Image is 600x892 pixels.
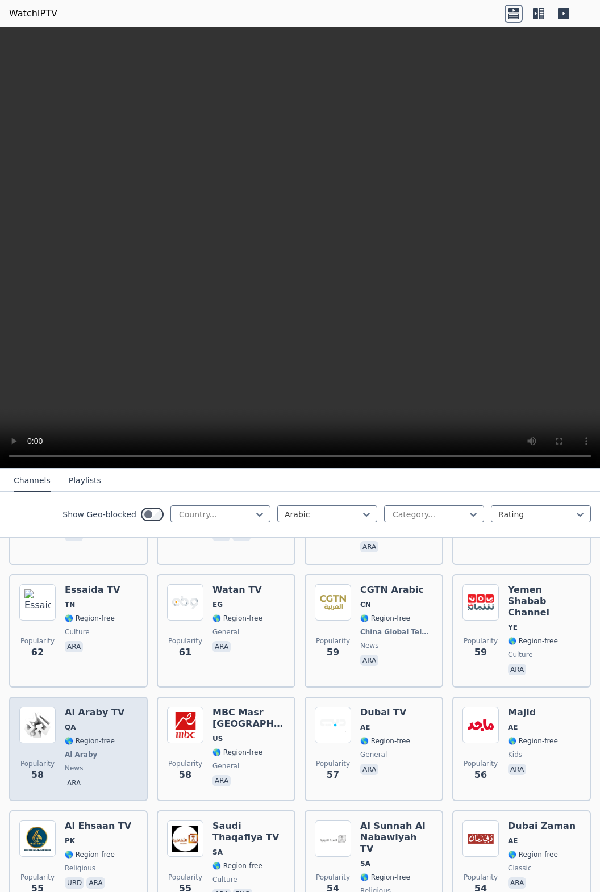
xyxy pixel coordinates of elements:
span: 61 [179,646,191,659]
span: 57 [327,768,339,782]
img: Saudi Thaqafiya TV [167,820,203,857]
p: ara [508,877,526,889]
span: culture [213,875,238,884]
span: 🌎 Region-free [508,636,558,646]
img: Yemen Shabab Channel [463,584,499,621]
span: 🌎 Region-free [213,614,262,623]
img: CGTN Arabic [315,584,351,621]
span: kids [508,750,522,759]
span: 🌎 Region-free [65,614,115,623]
h6: Al Ehsaan TV [65,820,131,832]
span: 59 [327,646,339,659]
img: Dubai Zaman [463,820,499,857]
span: Popularity [464,759,498,768]
span: 🌎 Region-free [65,736,115,746]
p: urd [65,877,84,889]
span: Popularity [316,636,350,646]
span: YE [508,623,518,632]
span: 🌎 Region-free [508,736,558,746]
span: QA [65,723,76,732]
p: ara [213,641,231,652]
span: US [213,734,223,743]
span: Popularity [168,636,202,646]
label: Show Geo-blocked [63,509,136,520]
span: news [360,641,378,650]
span: classic [508,864,532,873]
span: Popularity [168,873,202,882]
span: general [213,627,239,636]
h6: Al Araby TV [65,707,124,718]
span: 🌎 Region-free [508,850,558,859]
p: ara [508,764,526,775]
img: MBC Masr USA [167,707,203,743]
img: Majid [463,707,499,743]
span: 58 [179,768,191,782]
h6: Dubai Zaman [508,820,576,832]
h6: MBC Masr [GEOGRAPHIC_DATA] [213,707,285,730]
p: ara [360,655,378,666]
span: culture [508,650,533,659]
span: SA [213,848,223,857]
h6: Saudi Thaqafiya TV [213,820,285,843]
span: PK [65,836,75,845]
span: Popularity [20,636,55,646]
p: ara [65,777,83,789]
span: SA [360,859,370,868]
span: general [213,761,239,770]
span: TN [65,600,75,609]
h6: Dubai TV [360,707,410,718]
span: culture [65,627,90,636]
h6: Watan TV [213,584,262,596]
span: general [360,750,387,759]
button: Playlists [69,470,101,492]
span: Popularity [20,873,55,882]
span: Popularity [20,759,55,768]
h6: Yemen Shabab Channel [508,584,581,618]
span: China Global Television Network [360,627,431,636]
p: ara [213,775,231,786]
span: EG [213,600,223,609]
button: Channels [14,470,51,492]
span: Popularity [464,873,498,882]
span: 🌎 Region-free [213,861,262,870]
img: Dubai TV [315,707,351,743]
span: 58 [31,768,44,782]
span: 🌎 Region-free [213,748,262,757]
span: 🌎 Region-free [65,850,115,859]
span: Al Araby [65,750,97,759]
p: ara [360,764,378,775]
span: 59 [474,646,487,659]
span: Popularity [168,759,202,768]
span: 56 [474,768,487,782]
span: Popularity [316,759,350,768]
p: ara [360,541,378,552]
h6: Majid [508,707,558,718]
img: Al Ehsaan TV [19,820,56,857]
p: ara [508,664,526,675]
h6: CGTN Arabic [360,584,433,596]
span: Popularity [316,873,350,882]
img: Watan TV [167,584,203,621]
span: AE [508,836,518,845]
span: 🌎 Region-free [360,736,410,746]
h6: Essaida TV [65,584,120,596]
span: AE [360,723,370,732]
h6: Al Sunnah Al Nabawiyah TV [360,820,433,855]
span: 62 [31,646,44,659]
p: ara [65,641,83,652]
span: 🌎 Region-free [360,873,410,882]
span: news [65,764,83,773]
p: ara [86,877,105,889]
img: Essaida TV [19,584,56,621]
img: Al Araby TV [19,707,56,743]
a: WatchIPTV [9,7,57,20]
img: Al Sunnah Al Nabawiyah TV [315,820,351,857]
span: 🌎 Region-free [360,614,410,623]
span: religious [65,864,95,873]
span: Popularity [464,636,498,646]
span: AE [508,723,518,732]
span: CN [360,600,371,609]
